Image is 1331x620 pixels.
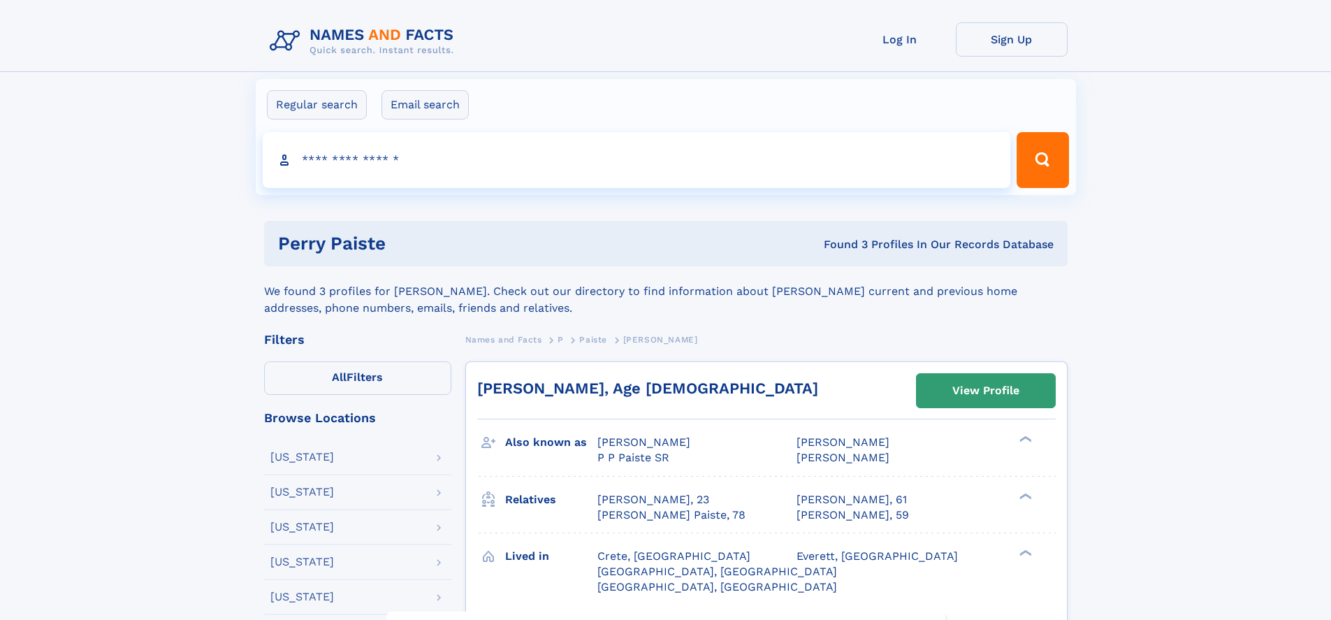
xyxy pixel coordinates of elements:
span: [PERSON_NAME] [597,435,690,449]
div: [US_STATE] [270,486,334,498]
img: Logo Names and Facts [264,22,465,60]
span: [PERSON_NAME] [797,435,889,449]
button: Search Button [1017,132,1068,188]
div: ❯ [1016,491,1033,500]
h3: Relatives [505,488,597,512]
h3: Lived in [505,545,597,568]
div: [US_STATE] [270,452,334,463]
a: View Profile [917,374,1055,408]
label: Email search [381,90,469,120]
a: P [558,331,564,348]
a: Names and Facts [465,331,542,348]
a: Paiste [579,331,607,348]
span: [PERSON_NAME] [797,451,889,464]
input: search input [263,132,1011,188]
h1: perry paiste [278,235,605,252]
h3: Also known as [505,431,597,454]
span: [GEOGRAPHIC_DATA], [GEOGRAPHIC_DATA] [597,580,837,593]
div: ❯ [1016,435,1033,444]
label: Filters [264,361,451,395]
a: [PERSON_NAME], 61 [797,492,907,507]
span: Everett, [GEOGRAPHIC_DATA] [797,549,958,563]
div: We found 3 profiles for [PERSON_NAME]. Check out our directory to find information about [PERSON_... [264,266,1068,317]
span: Paiste [579,335,607,345]
div: [US_STATE] [270,556,334,568]
span: [GEOGRAPHIC_DATA], [GEOGRAPHIC_DATA] [597,565,837,578]
span: P P Paiste SR [597,451,669,464]
div: ❯ [1016,548,1033,557]
label: Regular search [267,90,367,120]
div: Found 3 Profiles In Our Records Database [604,237,1054,252]
a: Sign Up [956,22,1068,57]
span: P [558,335,564,345]
div: View Profile [952,375,1019,407]
div: Browse Locations [264,412,451,424]
a: [PERSON_NAME], Age [DEMOGRAPHIC_DATA] [477,380,818,397]
span: All [332,370,347,384]
div: [US_STATE] [270,521,334,533]
span: [PERSON_NAME] [623,335,698,345]
div: Filters [264,333,451,346]
a: [PERSON_NAME], 23 [597,492,709,507]
a: Log In [844,22,956,57]
a: [PERSON_NAME] Paiste, 78 [597,507,745,523]
a: [PERSON_NAME], 59 [797,507,909,523]
div: [US_STATE] [270,591,334,603]
span: Crete, [GEOGRAPHIC_DATA] [597,549,750,563]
